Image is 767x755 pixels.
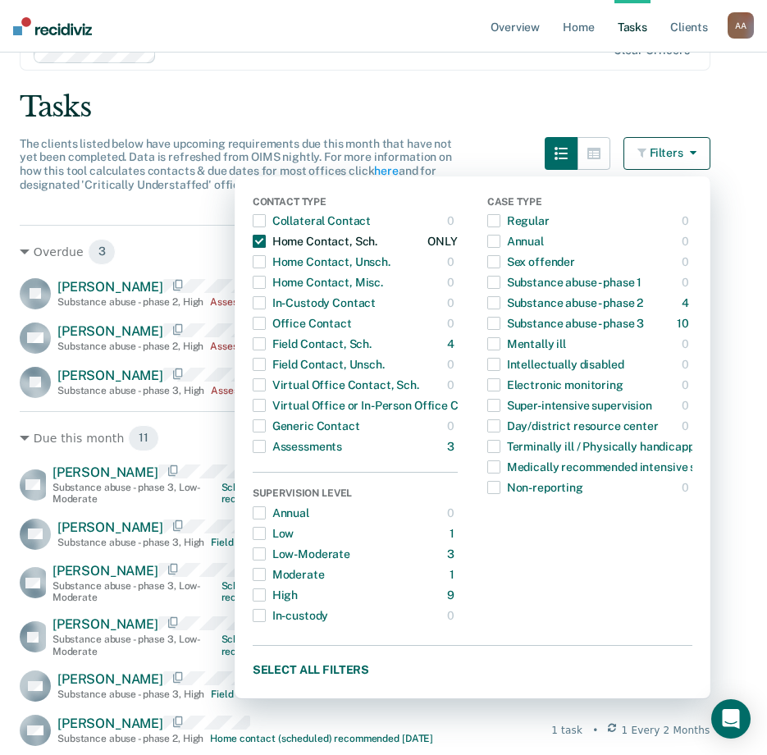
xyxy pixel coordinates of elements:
div: Substance abuse - phase 3 , Low-Moderate [53,580,215,604]
div: 0 [682,392,692,419]
div: Day/district resource center [487,413,659,439]
div: Annual [253,500,309,526]
span: [PERSON_NAME] [53,464,158,480]
div: Overdue 3 [20,239,710,265]
div: Mentally ill [487,331,566,357]
div: Due this month 11 [20,425,710,451]
div: 1 task [551,723,582,738]
div: ONLY [427,228,457,254]
button: AA [728,12,754,39]
div: Assessments [253,433,342,460]
div: Substance abuse - phase 2 [487,290,644,316]
div: 0 [682,474,692,501]
button: Filters [623,137,710,170]
div: 0 [447,310,458,336]
div: Field contact (scheduled) recommended [DATE] [211,537,430,548]
div: Substance abuse - phase 3 [487,310,645,336]
div: Home Contact, Sch. [253,228,377,254]
div: Virtual Office or In-Person Office Contact [253,392,494,419]
div: Substance abuse - phase 2 , High [57,733,203,744]
div: Substance abuse - phase 3 , High [57,537,204,548]
span: [PERSON_NAME] [53,563,158,579]
span: [PERSON_NAME] [57,323,163,339]
div: Tasks [20,90,747,124]
span: [PERSON_NAME] [53,616,158,632]
div: 0 [447,413,458,439]
div: 0 [682,413,692,439]
div: Scheduled virtual office or scheduled office recommended [DATE] [221,634,476,657]
div: Supervision Level [253,487,458,502]
span: [PERSON_NAME] [57,368,163,383]
div: Annual [487,228,544,254]
div: Scheduled virtual office or scheduled office recommended [DATE] [221,580,476,604]
div: 0 [682,372,692,398]
span: 11 [128,425,159,451]
div: Low-Moderate [253,541,350,567]
div: Moderate [253,561,325,588]
div: 0 [447,500,458,526]
div: Assessment recommended [DATE] [210,341,368,352]
div: Field contact (scheduled) recommended [DATE] [211,689,430,700]
div: Sex offender [487,249,575,275]
div: Electronic monitoring [487,372,623,398]
div: • [592,723,598,738]
div: Substance abuse - phase 3 , Low-Moderate [53,482,215,506]
div: Substance abuse - phase 3 , High [57,689,204,700]
div: 0 [682,351,692,377]
div: Substance abuse - phase 3 , High [57,385,204,396]
div: 0 [682,249,692,275]
div: Generic Contact [253,413,360,439]
div: 0 [447,208,458,234]
div: 0 [447,351,458,377]
div: 0 [447,249,458,275]
div: A A [728,12,754,39]
div: 0 [447,269,458,295]
div: Terminally ill / Physically handicapped [487,433,708,460]
div: Substance abuse - phase 1 [487,269,642,295]
div: Home Contact, Misc. [253,269,383,295]
div: 0 [682,269,692,295]
span: [PERSON_NAME] [57,716,163,731]
div: In-custody [253,602,329,629]
div: Field Contact, Sch. [253,331,372,357]
div: Assessment recommended [DATE] [210,296,368,308]
div: Medically recommended intensive supervision [487,454,751,480]
div: Substance abuse - phase 2 , High [57,341,203,352]
div: 4 [447,331,458,357]
div: Scheduled virtual office or scheduled office recommended [DATE] [221,482,476,506]
div: Intellectually disabled [487,351,624,377]
div: Substance abuse - phase 2 , High [57,296,203,308]
span: [PERSON_NAME] [57,279,163,295]
div: Case Type [487,196,692,211]
div: High [253,582,298,608]
div: 4 [682,290,692,316]
div: 1 [450,561,458,588]
div: 0 [447,372,458,398]
div: Home contact (scheduled) recommended [DATE] [210,733,433,744]
div: Open Intercom Messenger [711,699,751,739]
div: Low [253,520,294,547]
div: 0 [682,228,692,254]
div: Super-intensive supervision [487,392,652,419]
a: here [374,164,398,177]
span: The clients listed below have upcoming requirements due this month that have not yet been complet... [20,137,452,191]
div: Field Contact, Unsch. [253,351,385,377]
div: 0 [447,602,458,629]
div: Collateral Contact [253,208,371,234]
span: 1 Every 2 Months [622,723,710,738]
div: 3 [447,541,458,567]
div: In-Custody Contact [253,290,376,316]
div: 10 [677,310,692,336]
div: Non-reporting [487,474,583,501]
div: Office Contact [253,310,352,336]
div: 1 [450,520,458,547]
span: 3 [88,239,116,265]
div: Home Contact, Unsch. [253,249,390,275]
div: Assessment recommended a month ago [211,385,393,396]
div: 0 [447,290,458,316]
div: Regular [487,208,550,234]
div: Contact Type [253,196,458,211]
div: Virtual Office Contact, Sch. [253,372,419,398]
div: 3 [447,433,458,460]
div: 0 [682,331,692,357]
